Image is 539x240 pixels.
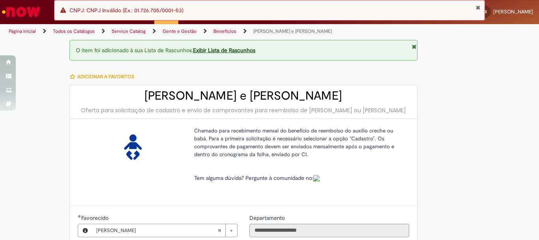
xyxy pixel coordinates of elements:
[78,224,92,237] button: Favorecido, Visualizar este registro Pedro Lucas De Souza Da Silva
[313,174,320,181] a: Colabora
[69,7,183,14] span: CNPJ: CNPJ Inválido (Ex.: 01.726.705/0001-53)
[163,28,197,34] a: Gente e Gestão
[6,24,354,39] ul: Trilhas de página
[253,28,332,34] a: [PERSON_NAME] e [PERSON_NAME]
[249,214,286,222] label: Somente leitura - Departamento
[78,106,409,114] div: Oferta para solicitação de cadastro e envio de comprovantes para reembolso de [PERSON_NAME] ou [P...
[475,4,481,11] button: Fechar Notificação
[213,224,225,237] abbr: Limpar campo Favorecido
[193,47,255,54] a: Exibir Lista de Rascunhos
[78,215,81,218] span: Obrigatório Preenchido
[81,214,110,221] span: Necessários - Favorecido
[78,89,409,102] h2: [PERSON_NAME] e [PERSON_NAME]
[69,68,138,85] button: Adicionar a Favoritos
[9,28,36,34] a: Página inicial
[194,174,403,182] p: Tem alguma dúvida? Pergunte à comunidade no:
[493,8,533,15] span: [PERSON_NAME]
[112,28,146,34] a: Service Catalog
[76,47,193,54] span: O item foi adicionado à sua Lista de Rascunhos.
[96,224,217,237] span: [PERSON_NAME]
[77,74,134,80] span: Adicionar a Favoritos
[249,214,286,221] span: Somente leitura - Departamento
[249,224,409,237] input: Departamento
[194,127,394,158] span: Chamado para recebimento mensal do benefício de reembolso do auxílio creche ou babá. Para a prime...
[1,4,41,20] img: ServiceNow
[92,224,237,237] a: [PERSON_NAME]Limpar campo Favorecido
[120,134,146,160] img: Auxílio Creche e Babá
[213,28,236,34] a: Benefícios
[412,44,416,49] i: Fechar Notificação
[313,175,320,181] img: sys_attachment.do
[53,28,95,34] a: Todos os Catálogos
